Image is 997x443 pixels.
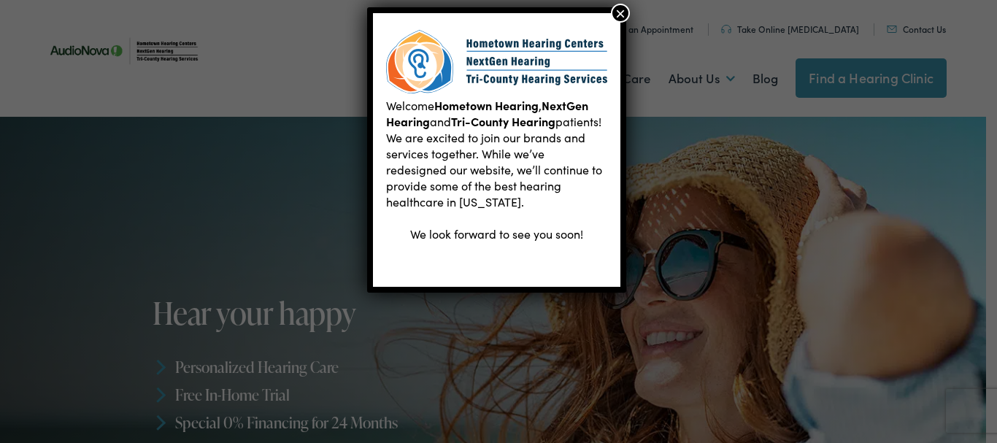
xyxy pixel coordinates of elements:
b: NextGen Hearing [386,97,588,129]
b: Tri-County Hearing [451,113,555,129]
button: Close [611,4,630,23]
span: We look forward to see you soon! [410,226,583,242]
b: Hometown Hearing [434,97,539,113]
span: Welcome , and patients! We are excited to join our brands and services together. While we’ve rede... [386,97,602,209]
